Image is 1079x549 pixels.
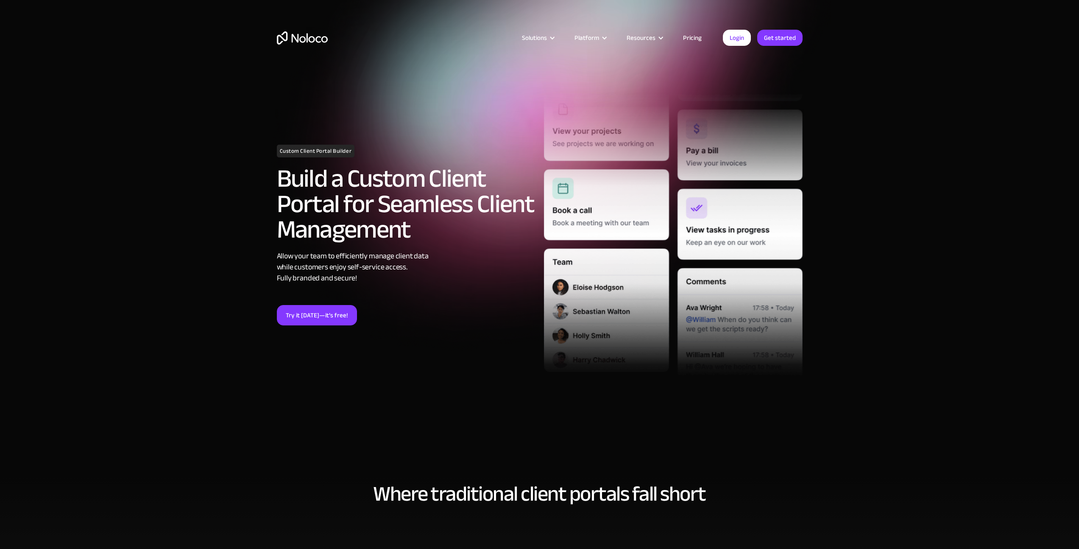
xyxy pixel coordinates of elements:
a: home [277,31,328,45]
div: Resources [627,32,655,43]
div: Allow your team to efficiently manage client data while customers enjoy self-service access. Full... [277,251,535,284]
a: Get started [757,30,803,46]
h1: Custom Client Portal Builder [277,145,355,157]
a: Try it [DATE]—it’s free! [277,305,357,325]
a: Pricing [672,32,712,43]
h2: Where traditional client portals fall short [277,482,803,505]
div: Solutions [511,32,564,43]
div: Platform [564,32,616,43]
h2: Build a Custom Client Portal for Seamless Client Management [277,166,535,242]
div: Solutions [522,32,547,43]
a: Login [723,30,751,46]
div: Resources [616,32,672,43]
div: Platform [574,32,599,43]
